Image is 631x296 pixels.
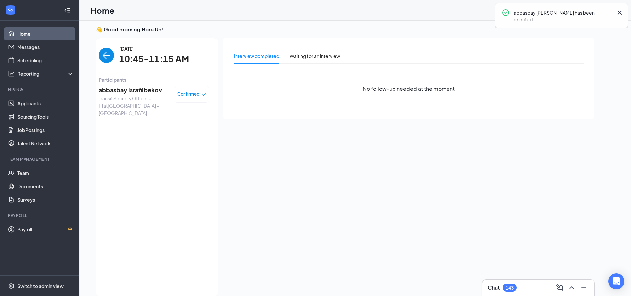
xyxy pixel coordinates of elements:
svg: ChevronUp [568,284,576,292]
span: No follow-up needed at the moment [363,85,455,93]
div: 143 [506,285,514,291]
span: [DATE] [119,45,189,52]
h3: Chat [488,284,500,291]
a: Team [17,166,74,180]
h1: Home [91,5,114,16]
div: Payroll [8,213,73,218]
span: Confirmed [177,91,200,97]
a: Talent Network [17,137,74,150]
div: Open Intercom Messenger [608,273,624,289]
div: Reporting [17,70,74,77]
h3: 👋 Good morning, Bora Un ! [96,26,594,33]
div: Switch to admin view [17,283,64,289]
a: Applicants [17,97,74,110]
span: abbasbay israfilbekov [99,86,168,95]
a: Scheduling [17,54,74,67]
span: 10:45-11:15 AM [119,52,189,66]
a: Documents [17,180,74,193]
div: Waiting for an interview [290,52,340,60]
div: Interview completed [234,52,279,60]
button: ComposeMessage [554,282,565,293]
a: Messages [17,40,74,54]
svg: WorkstreamLogo [7,7,14,13]
span: down [201,92,206,97]
a: Job Postings [17,123,74,137]
div: Team Management [8,156,73,162]
a: Sourcing Tools [17,110,74,123]
a: Home [17,27,74,40]
a: PayrollCrown [17,223,74,236]
button: back-button [99,48,114,63]
svg: Collapse [64,7,71,14]
div: Hiring [8,87,73,92]
button: Minimize [578,282,589,293]
svg: ComposeMessage [556,284,564,292]
svg: Analysis [8,70,15,77]
svg: Settings [8,283,15,289]
span: Participants [99,76,209,83]
svg: Minimize [580,284,588,292]
a: Surveys [17,193,74,206]
button: ChevronUp [566,282,577,293]
span: Transit Security Officer - FT at [GEOGRAPHIC_DATA] - [GEOGRAPHIC_DATA] [99,95,168,117]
